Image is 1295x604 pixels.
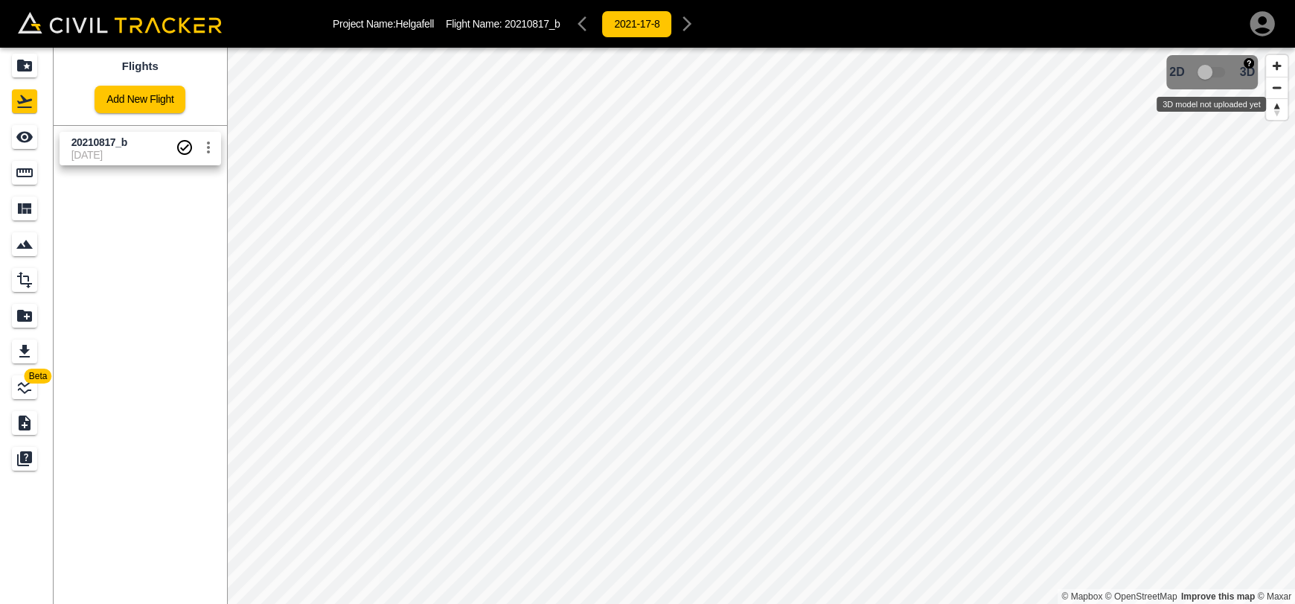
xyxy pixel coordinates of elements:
button: Reset bearing to north [1266,98,1288,120]
img: Civil Tracker [18,12,222,33]
span: 20210817_b [505,18,560,30]
p: Flight Name: [446,18,560,30]
button: Zoom out [1266,77,1288,98]
button: Zoom in [1266,55,1288,77]
span: 2D [1169,66,1184,79]
a: Maxar [1257,591,1291,602]
p: Project Name: Helgafell [333,18,434,30]
a: Mapbox [1061,591,1102,602]
span: 3D [1240,66,1255,79]
a: OpenStreetMap [1105,591,1177,602]
button: 2021-17-8 [601,10,672,38]
div: 3D model not uploaded yet [1157,97,1266,112]
canvas: Map [227,48,1295,604]
a: Map feedback [1181,591,1255,602]
span: 3D model not uploaded yet [1191,58,1234,86]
